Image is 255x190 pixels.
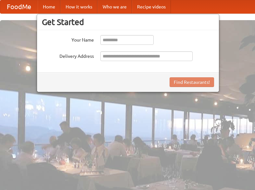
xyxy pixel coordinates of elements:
[60,0,97,13] a: How it works
[38,0,60,13] a: Home
[97,0,132,13] a: Who we are
[132,0,171,13] a: Recipe videos
[42,35,94,43] label: Your Name
[42,51,94,59] label: Delivery Address
[170,77,214,87] button: Find Restaurants!
[0,0,38,13] a: FoodMe
[42,17,214,27] h3: Get Started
